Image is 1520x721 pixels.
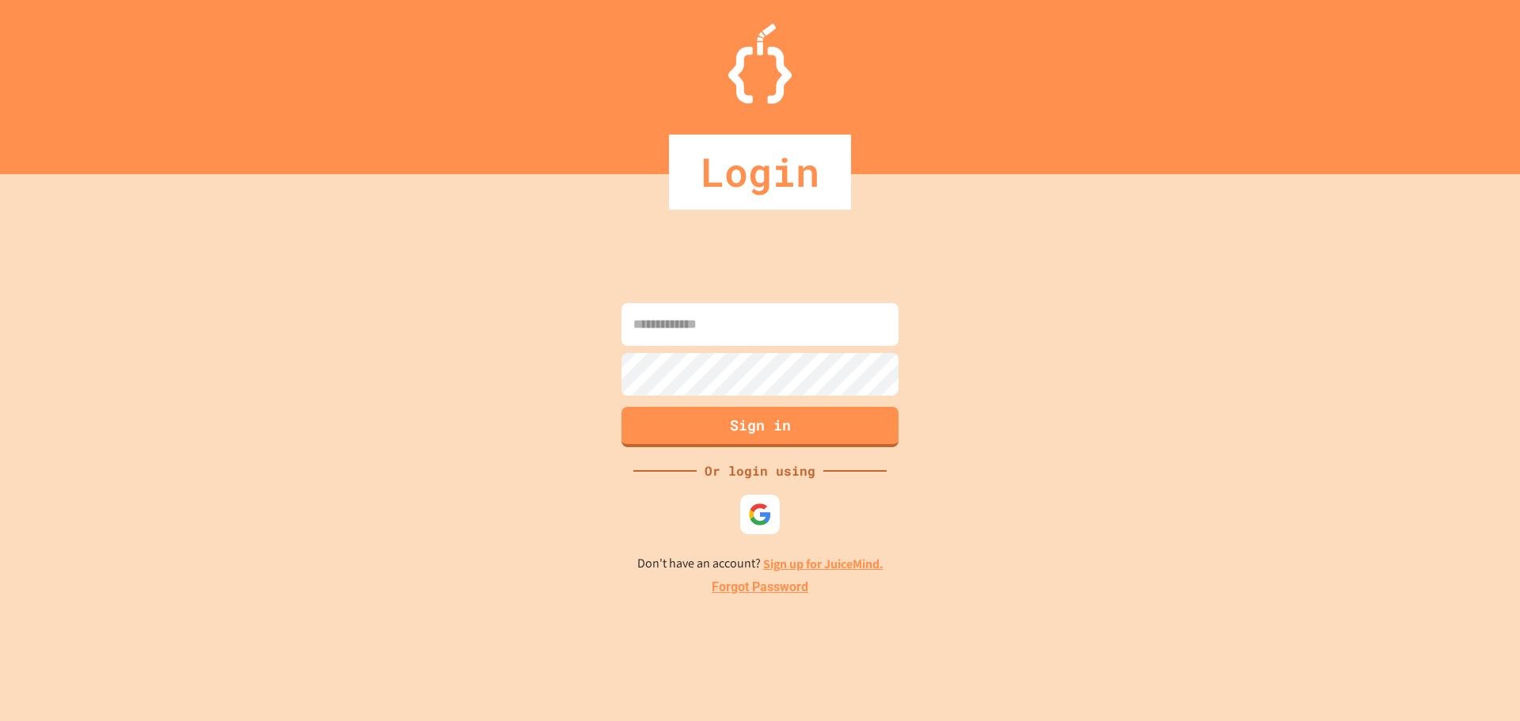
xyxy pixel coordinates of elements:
[728,24,792,104] img: Logo.svg
[697,461,823,480] div: Or login using
[621,407,899,447] button: Sign in
[712,578,808,597] a: Forgot Password
[748,503,772,526] img: google-icon.svg
[763,556,883,572] a: Sign up for JuiceMind.
[637,554,883,574] p: Don't have an account?
[669,135,851,210] div: Login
